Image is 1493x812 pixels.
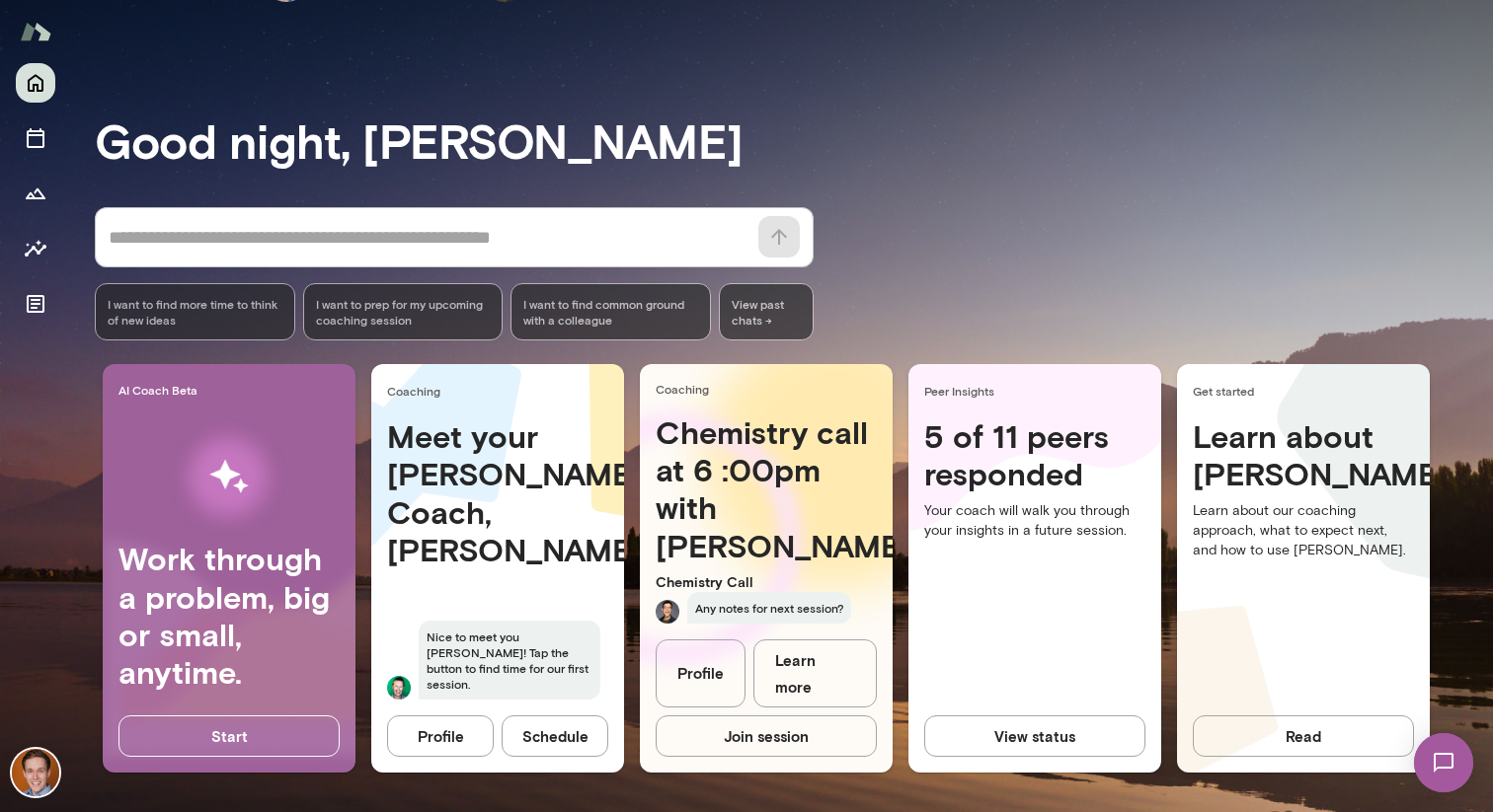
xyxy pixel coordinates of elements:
[16,174,55,213] button: Growth Plan
[16,284,55,324] button: Documents
[419,621,600,700] span: Nice to meet you [PERSON_NAME]! Tap the button to find time for our first session.
[12,749,59,796] img: Blake Morgan
[523,296,698,328] span: I want to find common ground with a colleague
[924,417,1145,493] h4: 5 of 11 peers responded
[387,417,608,569] h4: Meet your [PERSON_NAME] Coach, [PERSON_NAME]
[16,229,55,268] button: Insights
[95,112,1493,168] h3: Good night, [PERSON_NAME]
[108,296,282,328] span: I want to find more time to think of new ideas
[95,283,295,340] div: I want to find more time to think of new ideas
[719,283,814,340] span: View past chats ->
[1193,417,1414,493] h4: Learn about [PERSON_NAME]
[924,501,1145,541] p: Your coach will walk you through your insights in a future session.
[511,283,711,340] div: I want to find common ground with a colleague
[387,676,411,700] img: Brian Lawrence Lawrence
[20,13,51,50] img: Mento
[1193,383,1422,399] span: Get started
[656,715,877,757] button: Join session
[16,63,55,103] button: Home
[753,639,877,707] a: Learn more
[656,413,877,565] h4: Chemistry call at 6 :00pm with [PERSON_NAME]
[118,382,348,398] span: AI Coach Beta
[118,715,340,757] button: Start
[141,414,317,540] img: AI Workflows
[316,296,491,328] span: I want to prep for my upcoming coaching session
[656,572,877,592] p: Chemistry Call
[1193,501,1414,560] p: Learn about our coaching approach, what to expect next, and how to use [PERSON_NAME].
[924,383,1153,399] span: Peer Insights
[502,715,608,757] button: Schedule
[16,118,55,158] button: Sessions
[656,381,885,397] span: Coaching
[303,283,504,340] div: I want to prep for my upcoming coaching session
[656,639,746,707] a: Profile
[387,383,616,399] span: Coaching
[118,540,340,692] h4: Work through a problem, big or small, anytime.
[1193,715,1414,757] button: Read
[387,715,494,757] button: Profile
[924,715,1145,757] button: View status
[687,592,851,624] span: Any notes for next session?
[656,600,679,624] img: Ryan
